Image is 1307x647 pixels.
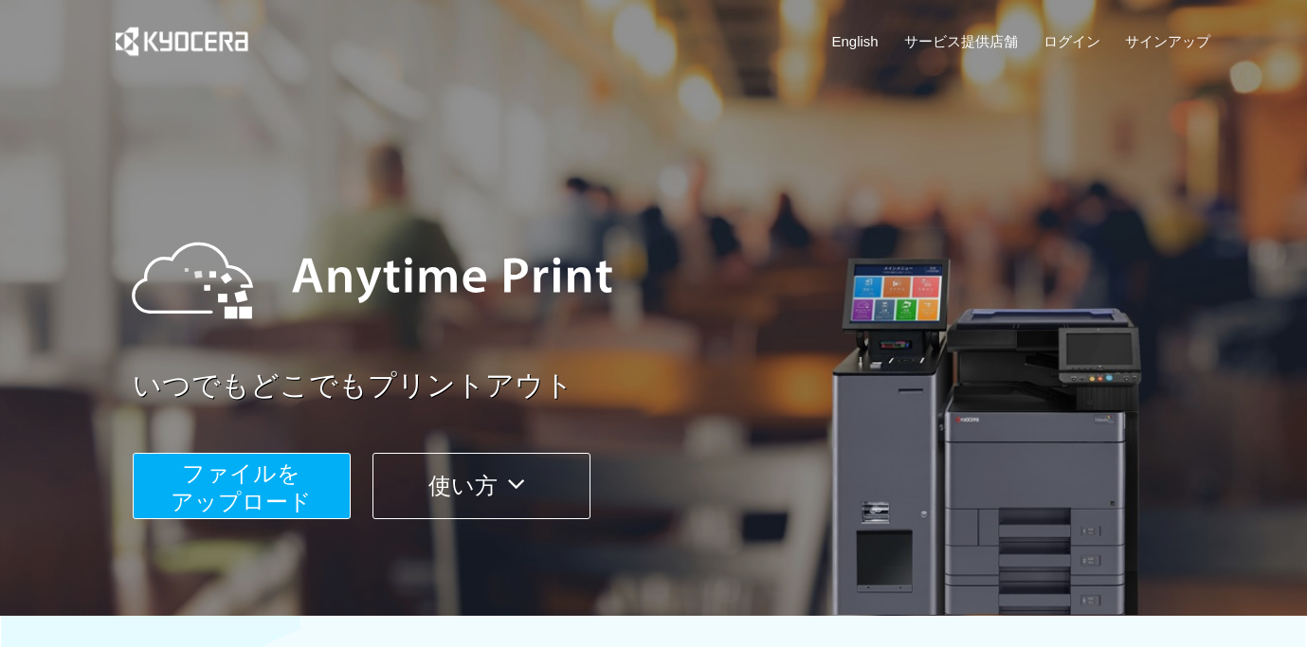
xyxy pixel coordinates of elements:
[1125,31,1210,51] a: サインアップ
[1044,31,1100,51] a: ログイン
[904,31,1018,51] a: サービス提供店舗
[133,453,351,519] button: ファイルを​​アップロード
[832,31,879,51] a: English
[171,460,312,514] span: ファイルを ​​アップロード
[372,453,590,519] button: 使い方
[133,366,1223,406] a: いつでもどこでもプリントアウト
